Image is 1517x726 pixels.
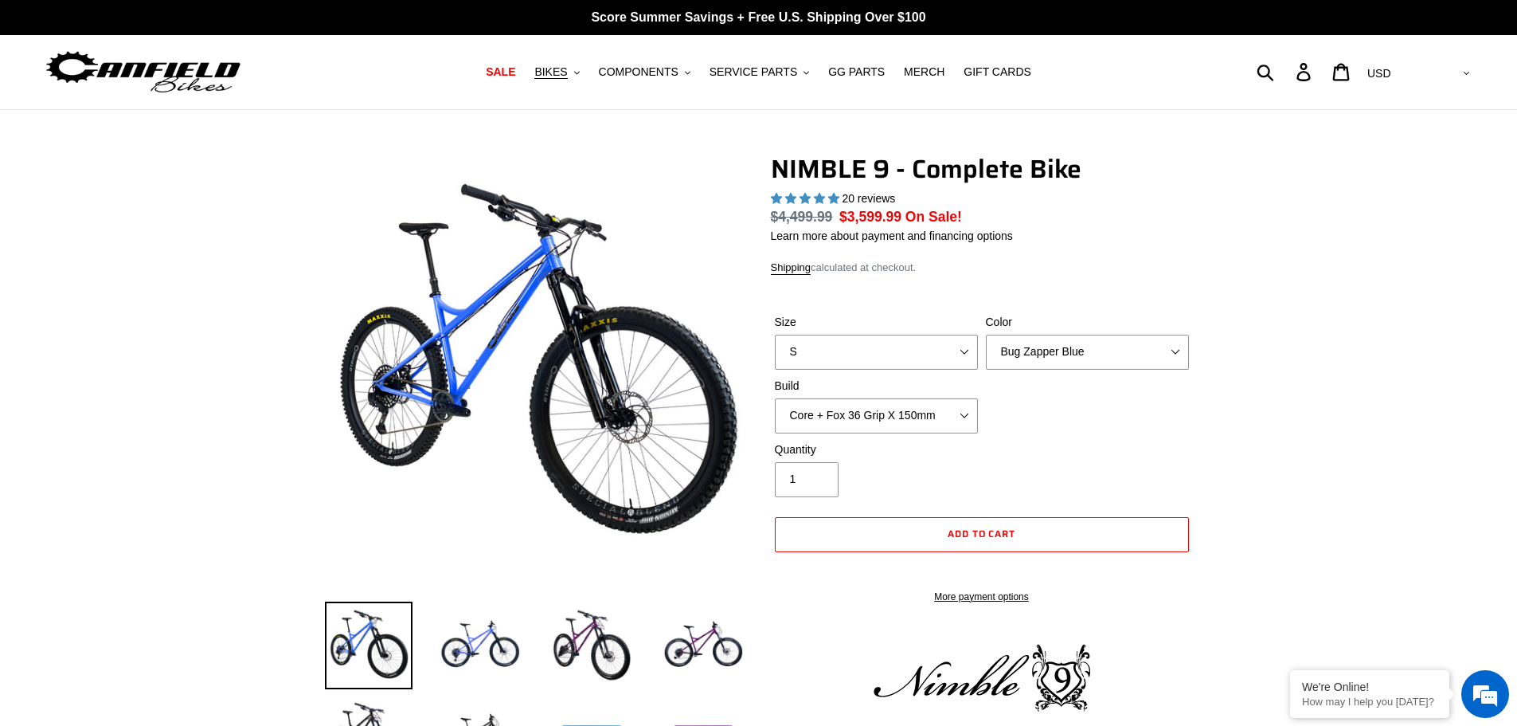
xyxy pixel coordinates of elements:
[659,602,747,689] img: Load image into Gallery viewer, NIMBLE 9 - Complete Bike
[986,314,1189,331] label: Color
[775,590,1189,604] a: More payment options
[328,157,744,573] img: NIMBLE 9 - Complete Bike
[775,378,978,394] label: Build
[775,441,978,458] label: Quantity
[964,65,1031,79] span: GIFT CARDS
[599,65,678,79] span: COMPONENTS
[1302,696,1437,708] p: How may I help you today?
[948,526,1016,541] span: Add to cart
[828,65,885,79] span: GG PARTS
[771,209,833,225] s: $4,499.99
[478,61,523,83] a: SALE
[548,602,635,689] img: Load image into Gallery viewer, NIMBLE 9 - Complete Bike
[771,192,843,205] span: 4.90 stars
[591,61,698,83] button: COMPONENTS
[775,517,1189,552] button: Add to cart
[710,65,797,79] span: SERVICE PARTS
[771,261,811,275] a: Shipping
[1302,681,1437,693] div: We're Online!
[44,47,243,97] img: Canfield Bikes
[526,61,587,83] button: BIKES
[771,154,1193,184] h1: NIMBLE 9 - Complete Bike
[325,602,412,689] img: Load image into Gallery viewer, NIMBLE 9 - Complete Bike
[905,206,962,227] span: On Sale!
[771,230,1013,242] a: Learn more about payment and financing options
[896,61,952,83] a: MERCH
[904,65,944,79] span: MERCH
[771,260,1193,276] div: calculated at checkout.
[842,192,895,205] span: 20 reviews
[436,602,524,689] img: Load image into Gallery viewer, NIMBLE 9 - Complete Bike
[839,209,901,225] span: $3,599.99
[956,61,1039,83] a: GIFT CARDS
[534,65,567,79] span: BIKES
[486,65,515,79] span: SALE
[702,61,817,83] button: SERVICE PARTS
[1265,54,1306,89] input: Search
[775,314,978,331] label: Size
[820,61,893,83] a: GG PARTS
